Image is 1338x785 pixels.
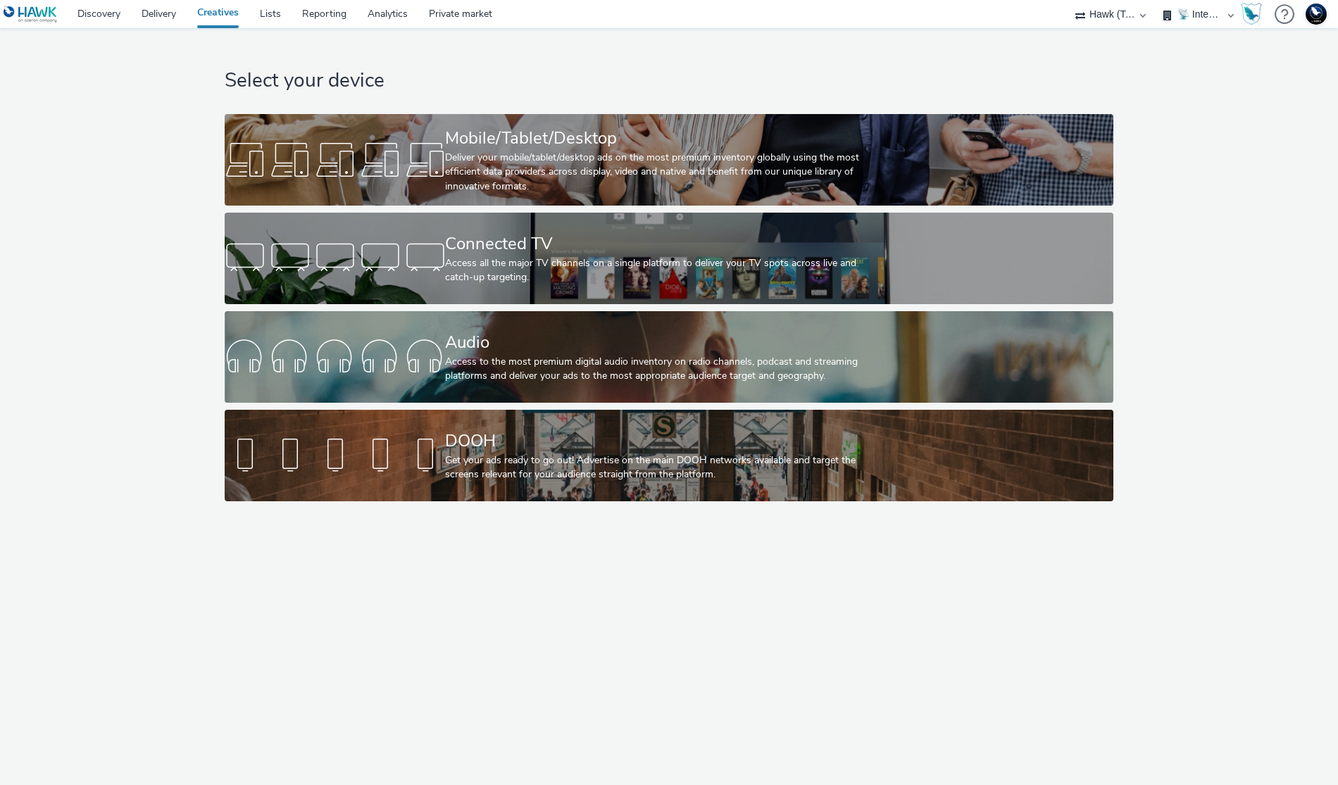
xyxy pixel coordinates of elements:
a: DOOHGet your ads ready to go out! Advertise on the main DOOH networks available and target the sc... [225,410,1113,501]
div: DOOH [445,429,887,453]
img: Support Hawk [1306,4,1327,25]
img: undefined Logo [4,6,58,23]
div: Connected TV [445,232,887,256]
a: Connected TVAccess all the major TV channels on a single platform to deliver your TV spots across... [225,213,1113,304]
a: AudioAccess to the most premium digital audio inventory on radio channels, podcast and streaming ... [225,311,1113,403]
div: Get your ads ready to go out! Advertise on the main DOOH networks available and target the screen... [445,453,887,482]
h1: Select your device [225,68,1113,94]
a: Mobile/Tablet/DesktopDeliver your mobile/tablet/desktop ads on the most premium inventory globall... [225,114,1113,206]
div: Access all the major TV channels on a single platform to deliver your TV spots across live and ca... [445,256,887,285]
div: Deliver your mobile/tablet/desktop ads on the most premium inventory globally using the most effi... [445,151,887,194]
a: Hawk Academy [1241,3,1268,25]
div: Mobile/Tablet/Desktop [445,126,887,151]
img: Hawk Academy [1241,3,1262,25]
div: Audio [445,330,887,355]
div: Access to the most premium digital audio inventory on radio channels, podcast and streaming platf... [445,355,887,384]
